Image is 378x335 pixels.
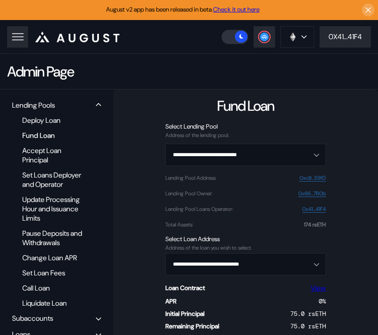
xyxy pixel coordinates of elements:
div: 0 % [319,297,326,305]
button: chain logo [280,26,314,48]
div: Loan Contract [165,284,205,292]
div: Fund Loan [217,97,274,115]
div: Pause Deposits and Withdrawals [18,227,91,249]
div: Change Loan APR [18,252,91,264]
div: Accept Loan Principal [18,145,91,166]
div: Remaining Principal [165,322,219,330]
div: Total Assets : [165,222,193,228]
div: Address of the lending pool. [165,132,326,138]
div: Admin Page [7,62,74,81]
div: Select Loan Address [165,235,326,243]
div: Address of the loan you wish to select. [165,245,326,251]
div: Lending Pools [12,101,55,110]
div: Set Loan Fees [18,267,91,279]
div: 0X41...41F4 [329,32,362,41]
img: chain logo [288,32,298,42]
div: 75.0 rsETH [290,322,326,330]
a: 0x41...41F4 [302,206,326,213]
a: 0xc8...59fD [300,175,326,182]
div: Lending Pool Owner : [165,190,213,197]
div: 174 rsETH [304,222,326,228]
button: Open menu [165,144,326,166]
div: Fund Loan [18,129,91,141]
a: View [311,283,326,293]
div: Select Lending Pool [165,122,326,130]
div: Deploy Loan [18,114,91,126]
div: APR [165,297,177,305]
button: 0X41...41F4 [320,26,371,48]
div: Initial Principal [165,310,205,318]
div: Subaccounts [12,314,53,323]
span: August v2 app has been released in beta. [106,5,259,13]
div: Lending Pool Address : [165,175,216,181]
div: Lending Pool Loans Operator : [165,206,233,212]
div: Set Loans Deployer and Operator [18,169,91,190]
div: Call Loan [18,282,91,294]
button: Open menu [165,253,326,275]
div: 75.0 rsETH [290,310,326,318]
div: Liquidate Loan [18,297,91,309]
div: Update Processing Hour and Issuance Limits [18,194,91,224]
a: Check it out here [213,5,259,13]
a: 0x66...7B0b [298,190,326,197]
